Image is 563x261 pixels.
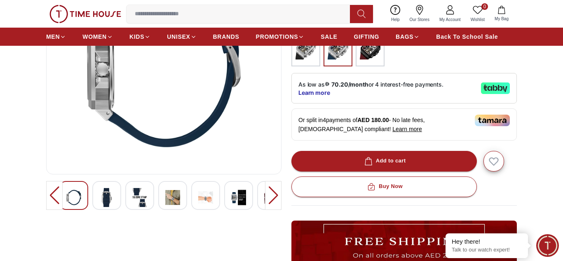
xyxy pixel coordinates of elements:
[256,33,298,41] span: PROMOTIONS
[405,3,434,24] a: Our Stores
[82,33,107,41] span: WOMEN
[213,29,239,44] a: BRANDS
[363,156,406,166] div: Add to cart
[360,36,380,62] img: ...
[291,176,477,197] button: Buy Now
[396,29,420,44] a: BAGS
[357,117,389,123] span: AED 180.00
[436,33,498,41] span: Back To School Sale
[129,33,144,41] span: KIDS
[466,3,490,24] a: 0Wishlist
[66,188,81,207] img: Slazenger Men's Automatic Black Dial Watch - SL.9.2500.1.01
[256,29,305,44] a: PROMOTIONS
[291,108,517,141] div: Or split in 4 payments of - No late fees, [DEMOGRAPHIC_DATA] compliant!
[321,33,337,41] span: SALE
[49,5,121,23] img: ...
[198,188,213,207] img: Slazenger Men's Automatic Black Dial Watch - SL.9.2500.1.01
[46,29,66,44] a: MEN
[132,188,147,207] img: Slazenger Men's Automatic Black Dial Watch - SL.9.2500.1.01
[354,29,379,44] a: GIFTING
[536,234,559,257] div: Chat Widget
[328,36,348,62] img: ...
[354,33,379,41] span: GIFTING
[321,29,337,44] a: SALE
[264,188,279,207] img: Slazenger Men's Automatic Black Dial Watch - SL.9.2500.1.01
[452,237,522,246] div: Hey there!
[46,33,60,41] span: MEN
[167,29,196,44] a: UNISEX
[452,247,522,254] p: Talk to our watch expert!
[481,3,488,10] span: 0
[436,29,498,44] a: Back To School Sale
[467,16,488,23] span: Wishlist
[396,33,413,41] span: BAGS
[231,188,246,207] img: Slazenger Men's Automatic Black Dial Watch - SL.9.2500.1.01
[491,16,512,22] span: My Bag
[167,33,190,41] span: UNISEX
[436,16,464,23] span: My Account
[475,115,510,126] img: Tamara
[406,16,433,23] span: Our Stores
[291,151,477,172] button: Add to cart
[388,16,403,23] span: Help
[213,33,239,41] span: BRANDS
[386,3,405,24] a: Help
[99,188,114,207] img: Slazenger Men's Automatic Black Dial Watch - SL.9.2500.1.01
[296,36,316,62] img: ...
[366,182,403,191] div: Buy Now
[392,126,422,132] span: Learn more
[82,29,113,44] a: WOMEN
[129,29,150,44] a: KIDS
[165,188,180,207] img: Slazenger Men's Automatic Black Dial Watch - SL.9.2500.1.01
[490,4,514,24] button: My Bag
